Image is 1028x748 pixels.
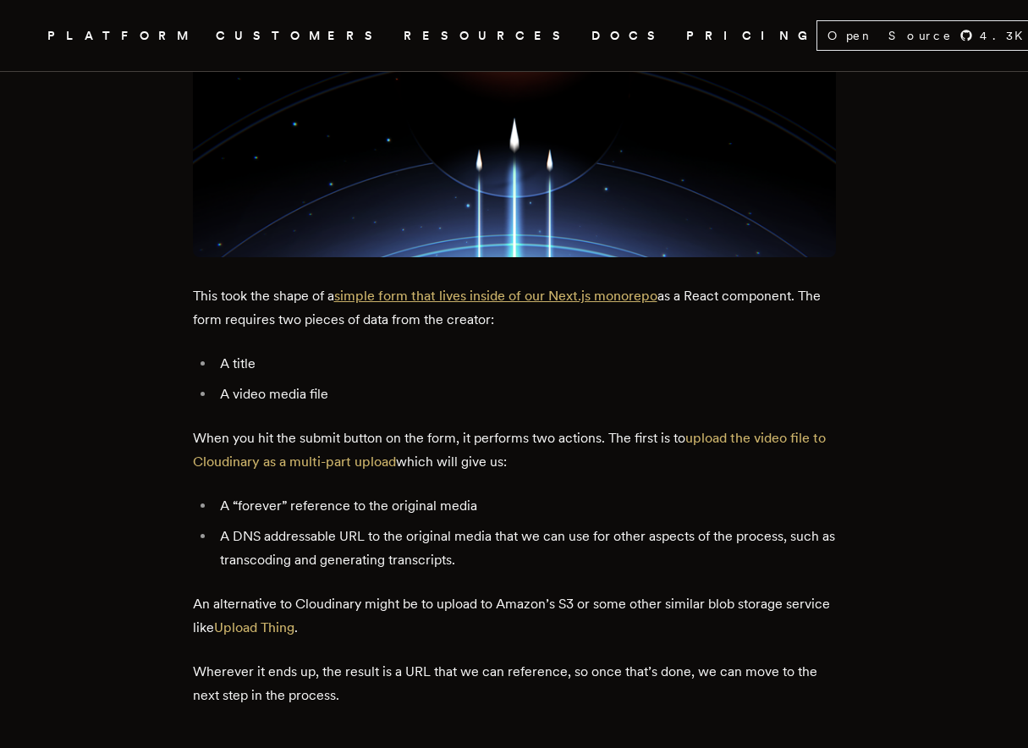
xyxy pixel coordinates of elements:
[47,25,195,47] button: PLATFORM
[215,494,836,518] li: A “forever” reference to the original media
[193,284,836,332] p: This took the shape of a as a React component. The form requires two pieces of data from the crea...
[215,382,836,406] li: A video media file
[827,27,953,44] span: Open Source
[193,426,836,474] p: When you hit the submit button on the form, it performs two actions. The first is to which will g...
[591,25,666,47] a: DOCS
[334,288,657,304] a: simple form that lives inside of our Next.js monorepo
[215,352,836,376] li: A title
[404,25,571,47] button: RESOURCES
[686,25,816,47] a: PRICING
[214,619,294,635] a: Upload Thing
[193,660,836,707] p: Wherever it ends up, the result is a URL that we can reference, so once that’s done, we can move ...
[215,525,836,572] li: A DNS addressable URL to the original media that we can use for other aspects of the process, suc...
[216,25,383,47] a: CUSTOMERS
[193,592,836,640] p: An alternative to Cloudinary might be to upload to Amazon’s S3 or some other similar blob storage...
